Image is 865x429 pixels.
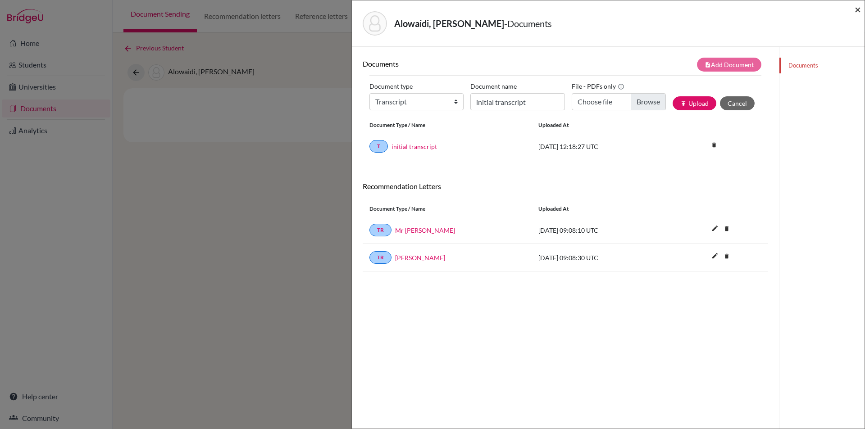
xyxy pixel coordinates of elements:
a: delete [707,140,721,152]
span: [DATE] 09:08:10 UTC [538,226,598,234]
div: Document Type / Name [363,205,532,213]
a: T [369,140,388,153]
label: Document type [369,79,413,93]
button: note_addAdd Document [697,58,761,72]
i: publish [680,100,687,107]
div: [DATE] 12:18:27 UTC [532,142,667,151]
i: delete [720,249,733,263]
i: note_add [705,62,711,68]
button: edit [707,250,723,263]
a: TR [369,251,392,264]
a: delete [720,223,733,235]
i: edit [708,248,722,263]
button: Cancel [720,96,755,110]
a: delete [720,251,733,263]
button: publishUpload [673,96,716,110]
h6: Documents [363,59,565,68]
i: edit [708,221,722,235]
span: × [855,3,861,16]
div: Document Type / Name [363,121,532,129]
a: initial transcript [392,142,437,151]
span: - Documents [504,18,552,29]
div: Uploaded at [532,205,667,213]
a: [PERSON_NAME] [395,253,445,262]
a: Mr [PERSON_NAME] [395,226,455,235]
a: Documents [779,58,865,73]
button: Close [855,4,861,15]
label: File - PDFs only [572,79,624,93]
h6: Recommendation Letters [363,182,768,190]
label: Document name [470,79,517,93]
strong: Alowaidi, [PERSON_NAME] [394,18,504,29]
button: edit [707,222,723,236]
span: [DATE] 09:08:30 UTC [538,254,598,262]
i: delete [720,222,733,235]
i: delete [707,138,721,152]
div: Uploaded at [532,121,667,129]
a: TR [369,224,392,236]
